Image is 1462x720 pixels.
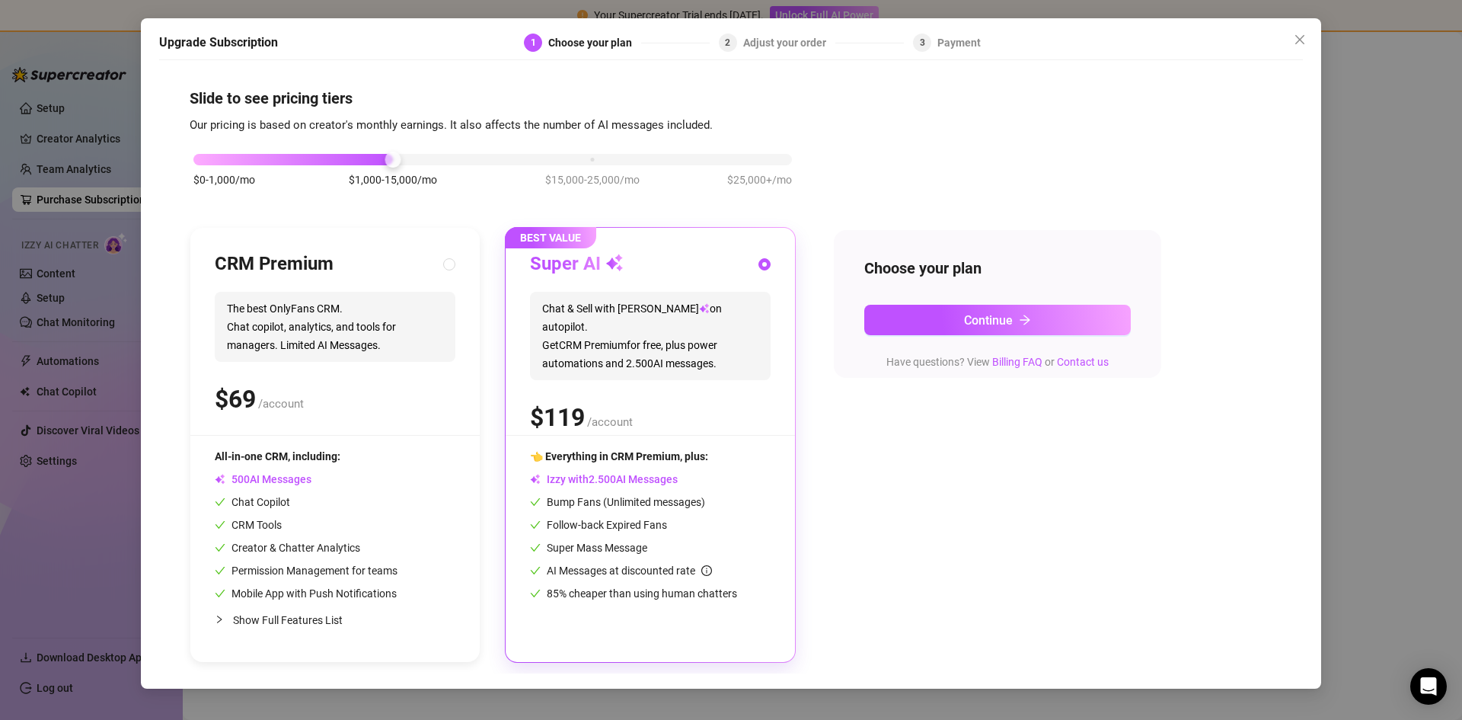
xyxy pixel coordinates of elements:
span: $ [215,385,256,414]
span: All-in-one CRM, including: [215,450,340,462]
div: Adjust your order [743,34,835,52]
span: 👈 Everything in CRM Premium, plus: [530,450,708,462]
h3: CRM Premium [215,252,334,277]
span: check [215,565,225,576]
span: Super Mass Message [530,542,647,554]
a: Billing FAQ [992,356,1042,368]
span: Have questions? View or [886,356,1109,368]
span: close [1294,34,1306,46]
span: CRM Tools [215,519,282,531]
div: Payment [937,34,981,52]
span: The best OnlyFans CRM. Chat copilot, analytics, and tools for managers. Limited AI Messages. [215,292,455,362]
span: $0-1,000/mo [193,171,255,188]
span: $15,000-25,000/mo [545,171,640,188]
span: collapsed [215,615,224,624]
span: info-circle [701,565,712,576]
span: Bump Fans (Unlimited messages) [530,496,705,508]
span: 85% cheaper than using human chatters [530,587,737,600]
span: arrow-right [1019,314,1031,326]
div: Open Intercom Messenger [1410,668,1447,705]
span: 2 [725,37,730,48]
span: check [215,542,225,553]
div: Choose your plan [548,34,641,52]
h4: Slide to see pricing tiers [190,88,1272,109]
span: check [530,497,541,507]
span: check [530,565,541,576]
span: Our pricing is based on creator's monthly earnings. It also affects the number of AI messages inc... [190,118,713,132]
span: AI Messages at discounted rate [547,565,712,577]
span: $1,000-15,000/mo [349,171,437,188]
span: check [215,588,225,599]
a: Contact us [1057,356,1109,368]
span: check [215,520,225,530]
span: $25,000+/mo [727,171,792,188]
span: AI Messages [215,473,311,485]
span: Show Full Features List [233,614,343,626]
span: Close [1288,34,1312,46]
span: check [530,542,541,553]
span: check [530,520,541,530]
span: Chat & Sell with [PERSON_NAME] on autopilot. Get CRM Premium for free, plus power automations and... [530,292,771,380]
span: Izzy with AI Messages [530,473,678,485]
h4: Choose your plan [864,258,1131,279]
span: 1 [531,37,536,48]
span: Creator & Chatter Analytics [215,542,360,554]
span: Follow-back Expired Fans [530,519,667,531]
span: /account [587,415,633,429]
span: BEST VALUE [505,227,596,248]
h5: Upgrade Subscription [159,34,278,52]
span: Chat Copilot [215,496,290,508]
span: Permission Management for teams [215,565,397,577]
span: $ [530,403,585,432]
h3: Super AI [530,252,624,277]
button: Continuearrow-right [864,305,1131,335]
span: /account [258,397,304,411]
button: Close [1288,27,1312,52]
span: check [215,497,225,507]
span: Continue [964,313,1013,328]
div: Show Full Features List [215,602,455,638]
span: Mobile App with Push Notifications [215,587,397,600]
span: check [530,588,541,599]
span: 3 [920,37,925,48]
